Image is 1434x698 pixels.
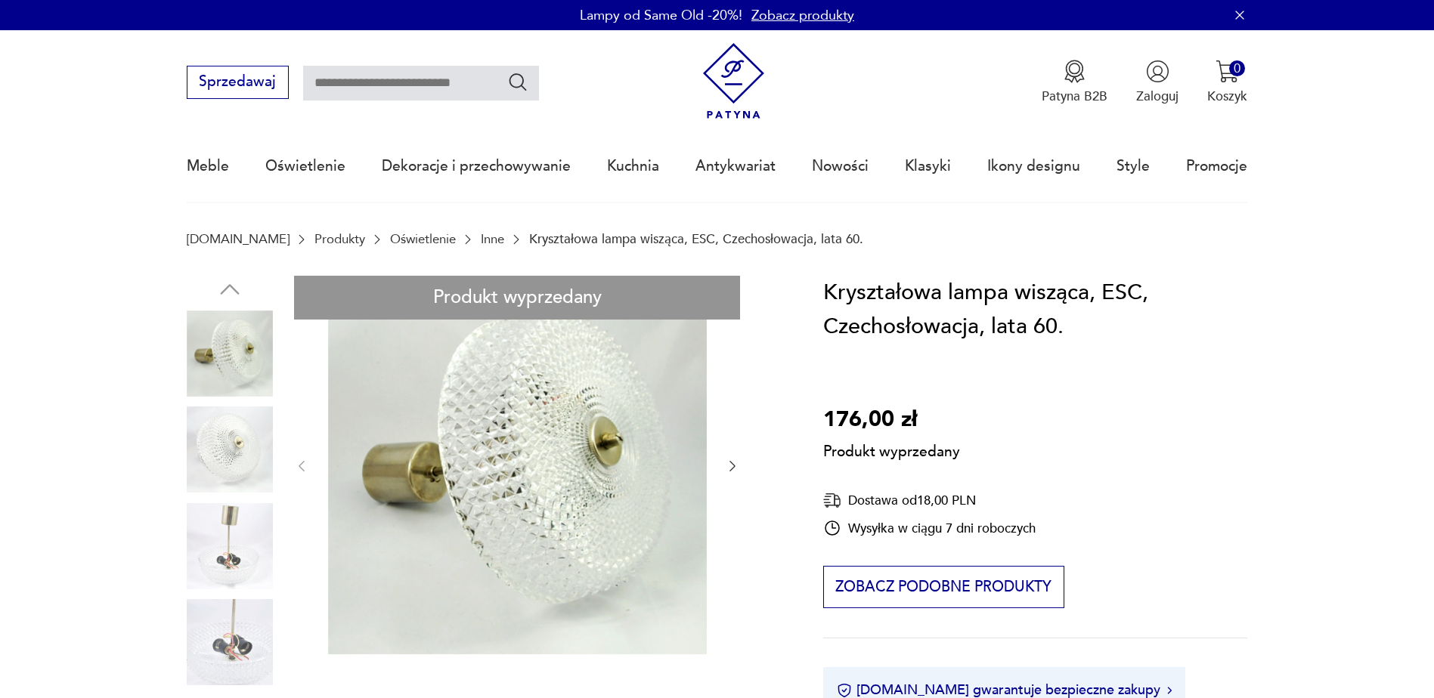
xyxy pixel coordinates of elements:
div: Wysyłka w ciągu 7 dni roboczych [823,519,1036,537]
a: Oświetlenie [265,131,345,201]
a: Antykwariat [695,131,776,201]
a: Zobacz produkty [751,6,854,25]
a: Nowości [812,131,869,201]
button: 0Koszyk [1207,60,1247,105]
img: Patyna - sklep z meblami i dekoracjami vintage [695,43,772,119]
a: Inne [481,232,504,246]
h1: Kryształowa lampa wisząca, ESC, Czechosłowacja, lata 60. [823,276,1248,344]
a: Meble [187,131,229,201]
p: 176,00 zł [823,403,960,437]
a: Produkty [314,232,365,246]
a: Ikony designu [987,131,1080,201]
p: Produkt wyprzedany [823,437,960,462]
button: Szukaj [507,71,529,93]
a: Kuchnia [607,131,659,201]
div: Dostawa od 18,00 PLN [823,491,1036,510]
a: Oświetlenie [390,232,456,246]
a: Style [1117,131,1150,201]
button: Zobacz podobne produkty [823,566,1064,608]
p: Zaloguj [1136,88,1178,105]
p: Lampy od Same Old -20%! [580,6,742,25]
a: Ikona medaluPatyna B2B [1042,60,1107,105]
a: Dekoracje i przechowywanie [382,131,571,201]
p: Patyna B2B [1042,88,1107,105]
img: Ikona certyfikatu [837,683,852,698]
button: Sprzedawaj [187,66,289,99]
img: Ikona strzałki w prawo [1167,687,1172,694]
a: Promocje [1186,131,1247,201]
p: Kryształowa lampa wisząca, ESC, Czechosłowacja, lata 60. [529,232,863,246]
img: Ikona koszyka [1216,60,1239,83]
button: Zaloguj [1136,60,1178,105]
a: Sprzedawaj [187,77,289,89]
p: Koszyk [1207,88,1247,105]
a: [DOMAIN_NAME] [187,232,290,246]
img: Ikona medalu [1063,60,1086,83]
img: Ikona dostawy [823,491,841,510]
a: Klasyki [905,131,951,201]
button: Patyna B2B [1042,60,1107,105]
div: 0 [1229,60,1245,76]
img: Ikonka użytkownika [1146,60,1169,83]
